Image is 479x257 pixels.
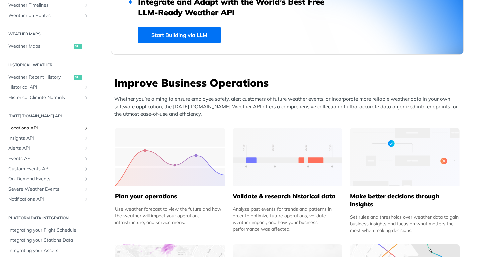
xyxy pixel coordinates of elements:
[8,125,82,131] span: Locations API
[5,41,91,51] a: Weather Mapsget
[115,128,225,186] img: 39565e8-group-4962x.svg
[350,128,460,186] img: a22d113-group-496-32x.svg
[8,145,82,152] span: Alerts API
[115,192,225,200] h5: Plan your operations
[5,235,91,245] a: Integrating your Stations Data
[114,75,464,90] h3: Improve Business Operations
[84,176,89,182] button: Show subpages for On-Demand Events
[5,184,91,194] a: Severe Weather EventsShow subpages for Severe Weather Events
[5,225,91,235] a: Integrating your Flight Schedule
[5,194,91,204] a: Notifications APIShow subpages for Notifications API
[5,93,91,103] a: Historical Climate NormalsShow subpages for Historical Climate Normals
[8,94,82,101] span: Historical Climate Normals
[84,156,89,161] button: Show subpages for Events API
[8,196,82,203] span: Notifications API
[350,214,460,234] div: Set rules and thresholds over weather data to gain business insights and focus on what matters th...
[138,27,221,43] a: Start Building via LLM
[84,197,89,202] button: Show subpages for Notifications API
[233,192,342,200] h5: Validate & research historical data
[84,166,89,172] button: Show subpages for Custom Events API
[350,192,460,208] h5: Make better decisions through insights
[5,133,91,143] a: Insights APIShow subpages for Insights API
[5,0,91,10] a: Weather TimelinesShow subpages for Weather Timelines
[84,126,89,131] button: Show subpages for Locations API
[233,206,342,232] div: Analyze past events for trends and patterns in order to optimize future operations, validate weat...
[5,246,91,256] a: Integrating your Assets
[8,186,82,193] span: Severe Weather Events
[5,154,91,164] a: Events APIShow subpages for Events API
[5,174,91,184] a: On-Demand EventsShow subpages for On-Demand Events
[233,128,342,186] img: 13d7ca0-group-496-2.svg
[114,95,464,118] p: Whether you’re aiming to ensure employee safety, alert customers of future weather events, or inc...
[8,135,82,142] span: Insights API
[74,44,82,49] span: get
[8,74,72,81] span: Weather Recent History
[84,187,89,192] button: Show subpages for Severe Weather Events
[8,155,82,162] span: Events API
[5,143,91,153] a: Alerts APIShow subpages for Alerts API
[84,95,89,100] button: Show subpages for Historical Climate Normals
[5,82,91,92] a: Historical APIShow subpages for Historical API
[74,75,82,80] span: get
[5,164,91,174] a: Custom Events APIShow subpages for Custom Events API
[8,176,82,182] span: On-Demand Events
[84,146,89,151] button: Show subpages for Alerts API
[5,113,91,119] h2: [DATE][DOMAIN_NAME] API
[8,227,89,234] span: Integrating your Flight Schedule
[8,247,89,254] span: Integrating your Assets
[84,85,89,90] button: Show subpages for Historical API
[84,3,89,8] button: Show subpages for Weather Timelines
[8,237,89,244] span: Integrating your Stations Data
[5,72,91,82] a: Weather Recent Historyget
[8,12,82,19] span: Weather on Routes
[8,43,72,50] span: Weather Maps
[84,136,89,141] button: Show subpages for Insights API
[5,62,91,68] h2: Historical Weather
[84,13,89,18] button: Show subpages for Weather on Routes
[5,215,91,221] h2: Platform DATA integration
[8,2,82,9] span: Weather Timelines
[8,166,82,172] span: Custom Events API
[8,84,82,91] span: Historical API
[115,206,225,226] div: Use weather forecast to view the future and how the weather will impact your operation, infrastru...
[5,31,91,37] h2: Weather Maps
[5,123,91,133] a: Locations APIShow subpages for Locations API
[5,11,91,21] a: Weather on RoutesShow subpages for Weather on Routes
